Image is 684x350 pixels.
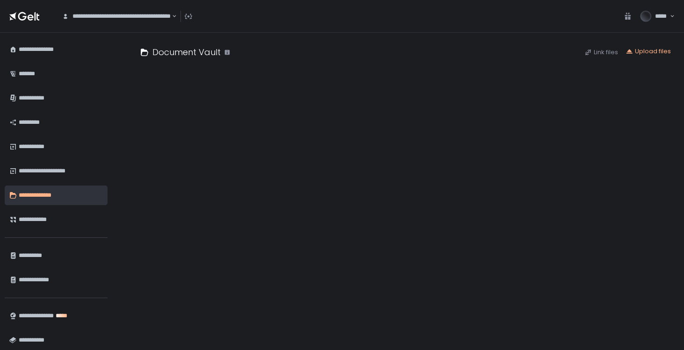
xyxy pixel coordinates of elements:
h1: Document Vault [152,46,221,58]
button: Link files [584,48,618,57]
div: Search for option [56,7,177,26]
button: Upload files [626,47,671,56]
